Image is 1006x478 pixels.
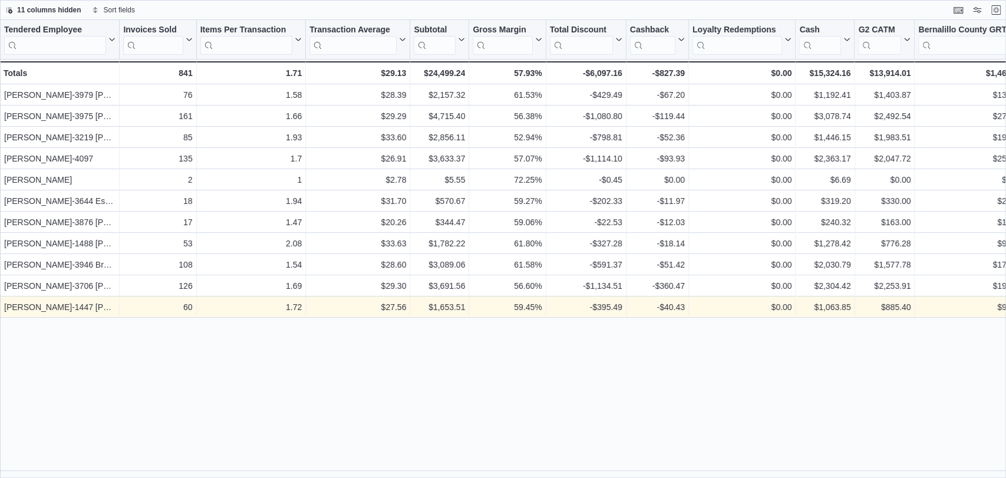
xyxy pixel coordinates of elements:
div: Items Per Transaction [200,25,293,36]
div: $776.28 [859,236,911,250]
div: $0.00 [692,88,792,102]
button: Cash [799,25,850,55]
div: $29.30 [309,279,406,293]
div: -$51.42 [630,258,685,272]
div: 1.69 [200,279,302,293]
div: -$93.93 [630,151,685,166]
div: $1,653.51 [414,300,465,314]
div: -$11.97 [630,194,685,208]
div: $2,030.79 [800,258,851,272]
button: Items Per Transaction [200,25,302,55]
div: $1,983.51 [859,130,911,144]
div: -$6,097.16 [550,66,622,80]
div: $1,278.42 [800,236,851,250]
div: 1 [200,173,302,187]
div: $2,047.72 [859,151,911,166]
div: 1.93 [200,130,302,144]
div: Tendered Employee [4,25,106,55]
div: Invoices Sold [123,25,183,55]
div: $0.00 [692,279,792,293]
span: 11 columns hidden [17,5,81,15]
div: $0.00 [692,194,792,208]
div: -$1,080.80 [550,109,622,123]
div: 2 [123,173,192,187]
div: $4,715.40 [414,109,465,123]
div: $15,324.16 [799,66,850,80]
div: -$119.44 [630,109,685,123]
div: 18 [123,194,192,208]
div: Cash [799,25,841,36]
div: Cashback [630,25,675,36]
div: $13,914.01 [858,66,911,80]
div: $26.91 [309,151,406,166]
div: $1,192.41 [800,88,851,102]
div: Transaction Average [309,25,397,55]
div: $27.56 [309,300,406,314]
div: $29.29 [309,109,406,123]
div: 56.60% [473,279,542,293]
div: $2,492.54 [859,109,911,123]
div: 1.54 [200,258,302,272]
div: 17 [123,215,192,229]
div: 1.66 [200,109,302,123]
div: 59.27% [473,194,542,208]
div: 56.38% [473,109,542,123]
div: $0.00 [692,300,792,314]
div: [PERSON_NAME]-3876 [PERSON_NAME] [4,215,116,229]
div: 161 [123,109,192,123]
button: Display options [970,3,984,17]
div: [PERSON_NAME]-3975 [PERSON_NAME] [4,109,116,123]
div: $2,856.11 [414,130,465,144]
div: Cash [799,25,841,55]
div: -$40.43 [630,300,685,314]
div: $319.20 [800,194,851,208]
div: $885.40 [859,300,911,314]
button: Gross Margin [473,25,542,55]
div: 57.07% [473,151,542,166]
div: Tendered Employee [4,25,106,36]
div: 1.94 [200,194,302,208]
div: -$22.53 [550,215,622,229]
div: Subtotal [414,25,456,55]
div: $570.67 [414,194,465,208]
div: -$18.14 [630,236,685,250]
div: 59.45% [473,300,542,314]
div: 57.93% [473,66,542,80]
div: 126 [123,279,192,293]
div: -$67.20 [630,88,685,102]
div: [PERSON_NAME]-3644 Espinozan [4,194,116,208]
div: 61.53% [473,88,542,102]
button: Tendered Employee [4,25,116,55]
div: [PERSON_NAME]-3706 [PERSON_NAME] [4,279,116,293]
div: $0.00 [692,236,792,250]
div: 85 [123,130,192,144]
div: -$12.03 [630,215,685,229]
div: $0.00 [692,215,792,229]
div: $2,253.91 [859,279,911,293]
div: -$327.28 [550,236,622,250]
div: $1,577.78 [859,258,911,272]
div: Subtotal [414,25,456,36]
div: 1.58 [200,88,302,102]
div: 135 [123,151,192,166]
div: 1.72 [200,300,302,314]
div: Total Discount [550,25,613,55]
div: 72.25% [473,173,542,187]
button: Sort fields [87,3,140,17]
div: $28.39 [309,88,406,102]
div: Gross Margin [473,25,532,55]
div: $24,499.24 [414,66,465,80]
div: 52.94% [473,130,542,144]
div: $0.00 [692,130,792,144]
div: $240.32 [800,215,851,229]
div: [PERSON_NAME]-3979 [PERSON_NAME] [4,88,116,102]
div: 108 [123,258,192,272]
div: -$52.36 [630,130,685,144]
div: [PERSON_NAME]-3946 Brown [4,258,116,272]
div: [PERSON_NAME] [4,173,116,187]
button: Invoices Sold [123,25,192,55]
div: 1.47 [200,215,302,229]
div: $163.00 [859,215,911,229]
div: [PERSON_NAME]-1488 [PERSON_NAME] [4,236,116,250]
div: $0.00 [692,109,792,123]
